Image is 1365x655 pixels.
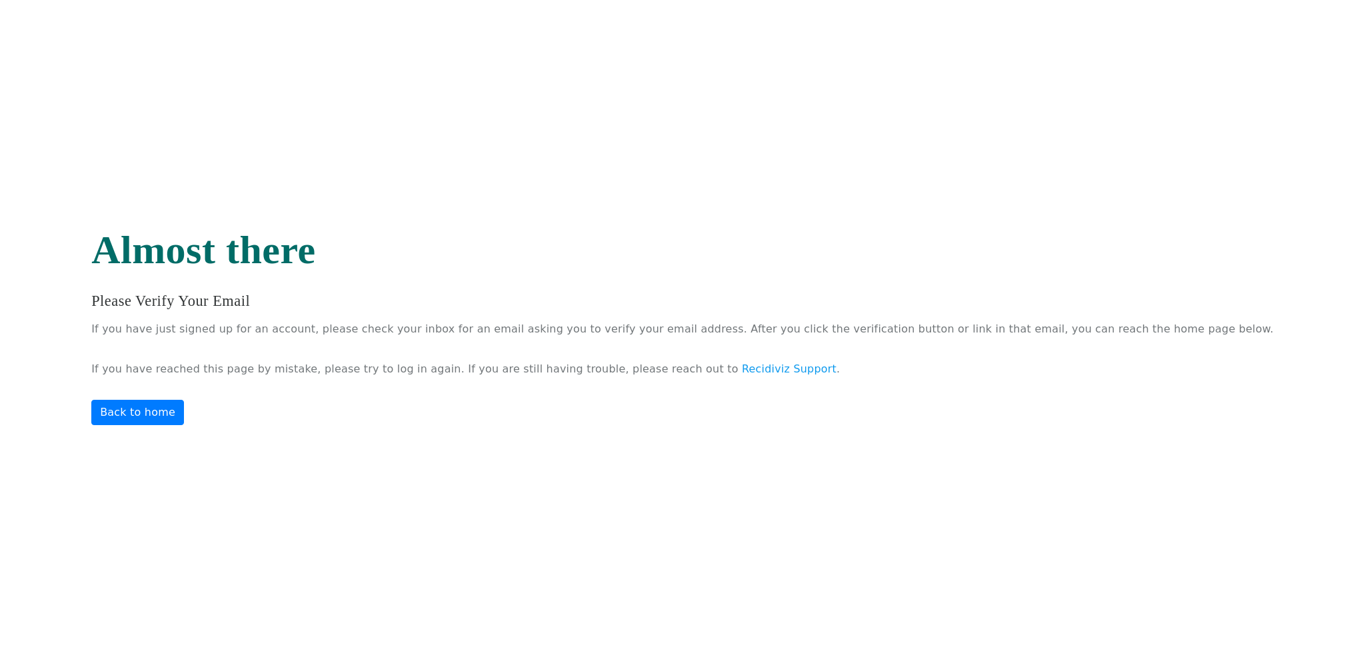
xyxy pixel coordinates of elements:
[742,362,836,375] a: Recidiviz Support
[91,230,1274,270] h1: Almost there
[91,319,1274,339] p: If you have just signed up for an account, please check your inbox for an email asking you to ver...
[91,400,184,425] a: Back to home
[91,359,1274,379] p: If you have reached this page by mistake, please try to log in again. If you are still having tro...
[91,290,1274,313] h3: Please verify your email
